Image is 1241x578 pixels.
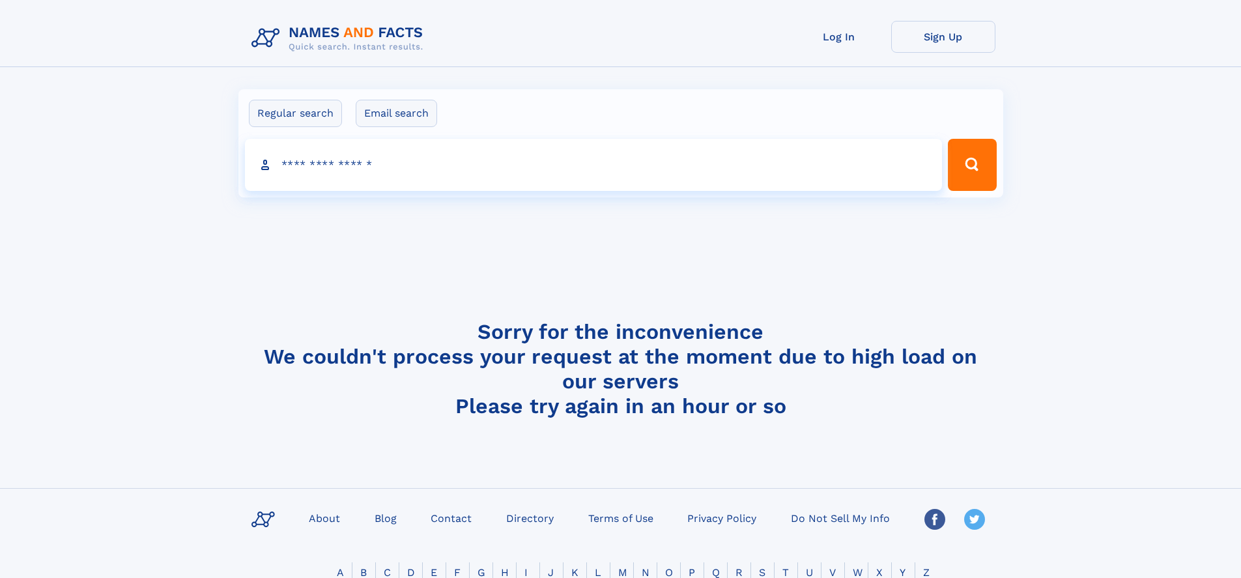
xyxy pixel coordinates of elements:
h4: Sorry for the inconvenience We couldn't process your request at the moment due to high load on ou... [246,319,995,418]
input: search input [245,139,943,191]
a: Log In [787,21,891,53]
a: Privacy Policy [682,508,762,527]
a: Directory [501,508,559,527]
img: Logo Names and Facts [246,21,434,56]
a: Terms of Use [583,508,659,527]
img: Facebook [924,509,945,530]
a: About [304,508,345,527]
a: Do Not Sell My Info [786,508,895,527]
label: Email search [356,100,437,127]
a: Blog [369,508,402,527]
button: Search Button [948,139,996,191]
a: Contact [425,508,477,527]
label: Regular search [249,100,342,127]
img: Twitter [964,509,985,530]
a: Sign Up [891,21,995,53]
